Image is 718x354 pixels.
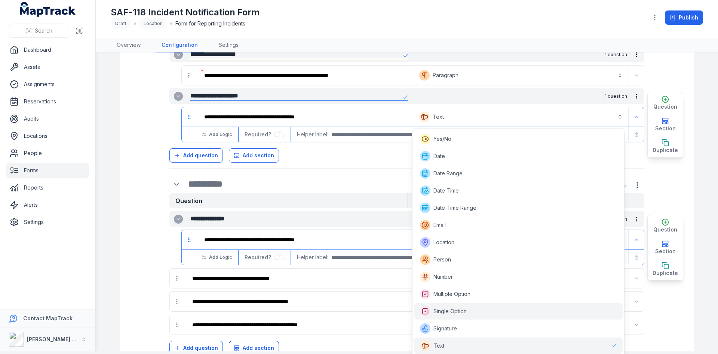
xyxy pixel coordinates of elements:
span: Signature [433,325,457,332]
span: Yes/No [433,135,451,143]
span: Date Time Range [433,204,476,212]
span: Email [433,221,446,229]
span: Multiple Option [433,290,470,298]
span: Text [433,342,445,350]
span: Person [433,256,451,263]
span: Single Option [433,308,467,315]
button: Text [415,109,627,125]
span: Date [433,152,445,160]
span: Location [433,239,454,246]
span: Date Range [433,170,463,177]
span: Date Time [433,187,459,194]
span: Number [433,273,453,281]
